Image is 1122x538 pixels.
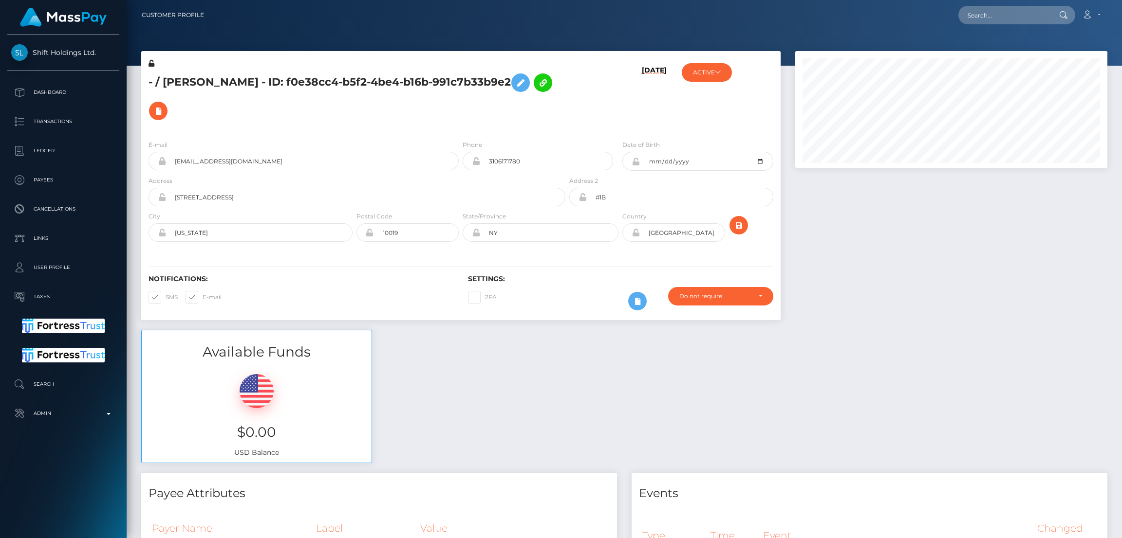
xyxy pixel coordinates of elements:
p: Transactions [11,114,115,129]
p: Taxes [11,289,115,304]
a: Payees [7,168,119,192]
a: Transactions [7,109,119,134]
h4: Events [639,485,1100,502]
a: Taxes [7,285,119,309]
button: Do not require [668,287,773,305]
img: Shift Holdings Ltd. [11,44,28,61]
label: Postal Code [356,212,392,221]
p: User Profile [11,260,115,275]
span: Shift Holdings Ltd. [7,48,119,57]
label: City [149,212,160,221]
div: USD Balance [142,362,372,463]
label: SMS [149,291,178,304]
h3: Available Funds [142,342,372,361]
a: Ledger [7,139,119,163]
a: Dashboard [7,80,119,105]
h6: Settings: [468,275,773,283]
label: Date of Birth [622,141,660,149]
label: Phone [463,141,482,149]
label: State/Province [463,212,506,221]
p: Cancellations [11,202,115,216]
button: ACTIVE [682,63,732,82]
p: Links [11,231,115,246]
h3: $0.00 [149,423,364,442]
div: Do not require [679,292,751,300]
label: E-mail [186,291,222,304]
label: Country [622,212,647,221]
label: Address 2 [569,177,598,185]
a: User Profile [7,255,119,280]
img: Fortress Trust [22,319,105,333]
h5: - / [PERSON_NAME] - ID: f0e38cc4-b5f2-4be4-b16b-991c7b33b9e2 [149,69,560,125]
a: Search [7,372,119,396]
p: Ledger [11,143,115,158]
label: Address [149,177,172,185]
h6: Notifications: [149,275,453,283]
img: USD.png [240,374,274,408]
a: Admin [7,401,119,426]
p: Admin [11,406,115,421]
img: Fortress Trust [22,348,105,362]
p: Dashboard [11,85,115,100]
input: Search... [958,6,1050,24]
h6: [DATE] [642,66,667,128]
p: Search [11,377,115,392]
a: Customer Profile [142,5,204,25]
label: E-mail [149,141,168,149]
p: Payees [11,173,115,187]
h4: Payee Attributes [149,485,610,502]
label: 2FA [468,291,497,304]
a: Cancellations [7,197,119,221]
img: MassPay Logo [20,8,107,27]
a: Links [7,226,119,251]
